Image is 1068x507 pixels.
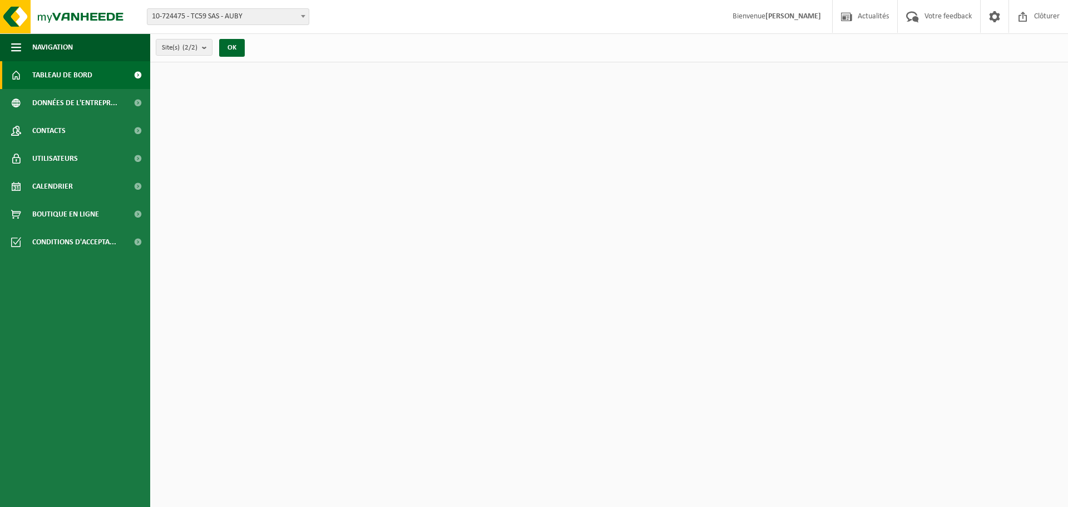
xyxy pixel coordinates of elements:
[32,33,73,61] span: Navigation
[32,61,92,89] span: Tableau de bord
[32,173,73,200] span: Calendrier
[162,40,197,56] span: Site(s)
[182,44,197,51] count: (2/2)
[32,117,66,145] span: Contacts
[156,39,212,56] button: Site(s)(2/2)
[32,145,78,173] span: Utilisateurs
[147,9,309,24] span: 10-724475 - TC59 SAS - AUBY
[32,228,116,256] span: Conditions d'accepta...
[765,12,821,21] strong: [PERSON_NAME]
[147,8,309,25] span: 10-724475 - TC59 SAS - AUBY
[32,89,117,117] span: Données de l'entrepr...
[32,200,99,228] span: Boutique en ligne
[219,39,245,57] button: OK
